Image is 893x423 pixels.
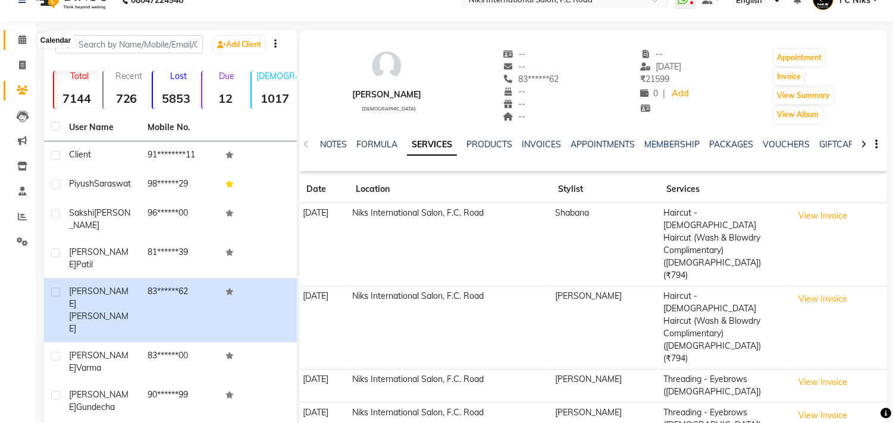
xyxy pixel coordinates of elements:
[644,139,700,150] a: MEMBERSHIP
[299,203,349,286] td: [DATE]
[466,139,512,150] a: PRODUCTS
[140,114,219,141] th: Mobile No.
[774,49,825,66] button: Appointment
[640,88,658,99] span: 0
[640,49,663,59] span: --
[670,86,691,102] a: Add
[503,49,525,59] span: --
[94,178,131,189] span: Saraswat
[503,61,525,72] span: --
[793,290,853,308] button: View Invoice
[54,91,100,106] strong: 7144
[763,139,810,150] a: VOUCHERS
[69,207,130,231] span: [PERSON_NAME]
[552,203,660,286] td: Shabana
[552,369,660,402] td: [PERSON_NAME]
[320,139,347,150] a: NOTES
[349,286,551,369] td: Niks International Salon, F.C. Road
[819,139,866,150] a: GIFTCARDS
[659,203,789,286] td: Haircut - [DEMOGRAPHIC_DATA] Haircut (Wash & Blowdry Complimentary) ([DEMOGRAPHIC_DATA]) (₹794)
[252,91,297,106] strong: 1017
[503,86,525,97] span: --
[69,286,129,309] span: [PERSON_NAME]
[522,139,561,150] a: INVOICES
[774,106,822,123] button: View Album
[349,176,551,203] th: Location
[69,178,94,189] span: Piyush
[552,176,660,203] th: Stylist
[69,350,129,373] span: [PERSON_NAME]
[774,87,833,104] button: View Summary
[76,362,101,373] span: varma
[104,91,149,106] strong: 726
[503,111,525,122] span: --
[76,402,115,412] span: Gundecha
[659,176,789,203] th: Services
[709,139,753,150] a: PACKAGES
[659,286,789,369] td: Haircut - [DEMOGRAPHIC_DATA] Haircut (Wash & Blowdry Complimentary) ([DEMOGRAPHIC_DATA]) (₹794)
[62,114,140,141] th: User Name
[369,48,405,84] img: avatar
[659,369,789,402] td: Threading - Eyebrows ([DEMOGRAPHIC_DATA])
[76,259,93,270] span: Patil
[69,389,129,412] span: [PERSON_NAME]
[108,71,149,81] p: Recent
[37,33,74,48] div: Calendar
[571,139,635,150] a: APPOINTMENTS
[349,369,551,402] td: Niks International Salon, F.C. Road
[774,68,804,85] button: Invoice
[352,89,421,101] div: [PERSON_NAME]
[640,61,681,72] span: [DATE]
[59,71,100,81] p: Total
[356,139,397,150] a: FORMULA
[640,74,669,84] span: 21599
[640,74,646,84] span: ₹
[503,99,525,109] span: --
[153,91,199,106] strong: 5853
[214,36,264,53] a: Add Client
[362,106,416,112] span: [DEMOGRAPHIC_DATA]
[256,71,297,81] p: [DEMOGRAPHIC_DATA]
[299,286,349,369] td: [DATE]
[202,91,248,106] strong: 12
[407,134,457,156] a: SERVICES
[793,373,853,392] button: View Invoice
[69,149,91,160] span: Client
[299,369,349,402] td: [DATE]
[349,203,551,286] td: Niks International Salon, F.C. Road
[299,176,349,203] th: Date
[158,71,199,81] p: Lost
[552,286,660,369] td: [PERSON_NAME]
[69,247,129,270] span: [PERSON_NAME]
[793,207,853,225] button: View Invoice
[55,35,203,53] input: Search by Name/Mobile/Email/Code
[69,207,94,218] span: sakshi
[205,71,248,81] p: Due
[69,311,129,334] span: [PERSON_NAME]
[663,87,665,100] span: |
